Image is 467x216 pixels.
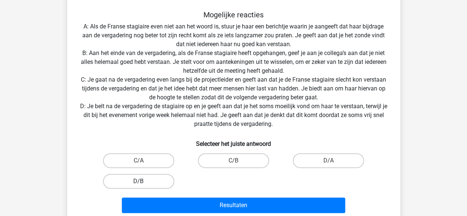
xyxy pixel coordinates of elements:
label: C/B [198,153,269,168]
label: C/A [103,153,174,168]
h6: Selecteer het juiste antwoord [79,134,388,147]
label: D/B [103,174,174,189]
button: Resultaten [122,198,345,213]
label: D/A [293,153,364,168]
h5: Mogelijke reacties [79,10,388,19]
